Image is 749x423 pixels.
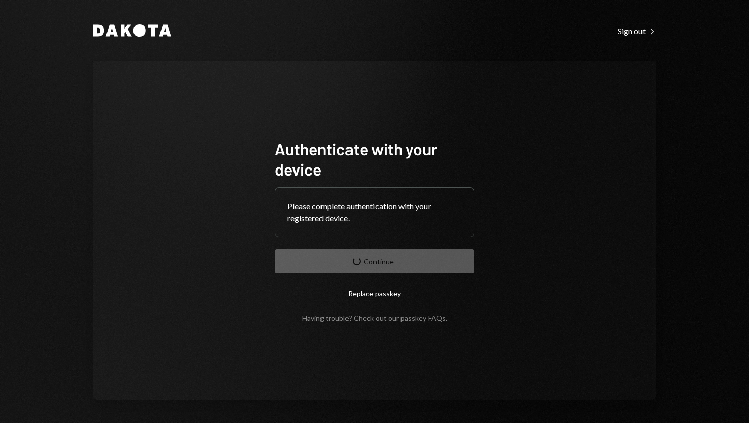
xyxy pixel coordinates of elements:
[302,314,447,322] div: Having trouble? Check out our .
[287,200,462,224] div: Please complete authentication with your registered device.
[275,138,474,179] h1: Authenticate with your device
[400,314,446,323] a: passkey FAQs
[275,281,474,305] button: Replace passkey
[618,25,656,36] a: Sign out
[618,26,656,36] div: Sign out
